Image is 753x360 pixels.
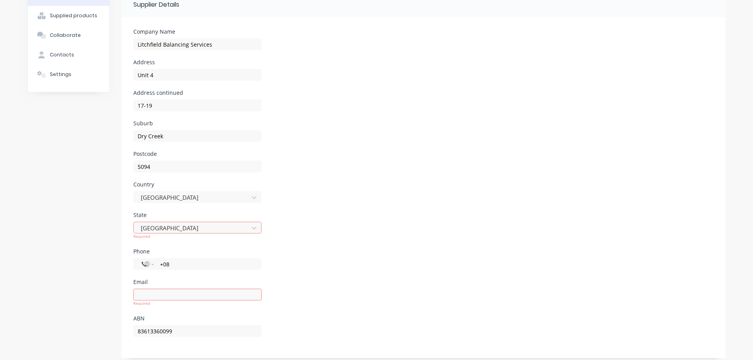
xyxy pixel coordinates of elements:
div: Contacts [50,51,74,58]
div: Country [133,182,262,187]
div: Email [133,279,262,285]
button: Collaborate [28,25,109,45]
div: Required [133,233,262,239]
div: Postcode [133,151,262,157]
div: Required [133,300,262,306]
div: Phone [133,249,262,254]
div: Address [133,60,262,65]
button: Supplied products [28,6,109,25]
div: Address continued [133,90,262,96]
button: Settings [28,65,109,84]
div: Supplied products [50,12,97,19]
div: State [133,212,262,218]
div: Collaborate [50,32,81,39]
div: Settings [50,71,71,78]
div: ABN [133,316,262,321]
button: Contacts [28,45,109,65]
div: Company Name [133,29,262,34]
div: Suburb [133,121,262,126]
